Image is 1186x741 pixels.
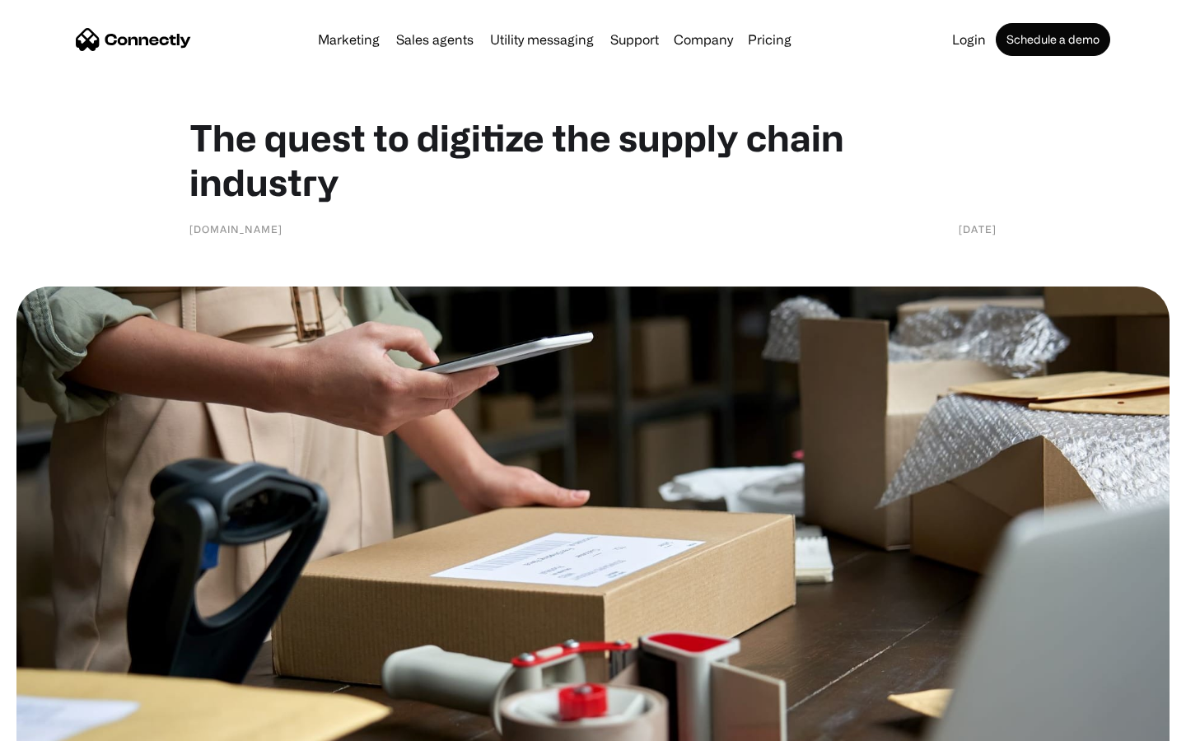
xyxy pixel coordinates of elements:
[674,28,733,51] div: Company
[390,33,480,46] a: Sales agents
[33,712,99,735] ul: Language list
[996,23,1110,56] a: Schedule a demo
[483,33,600,46] a: Utility messaging
[189,221,282,237] div: [DOMAIN_NAME]
[189,115,997,204] h1: The quest to digitize the supply chain industry
[946,33,992,46] a: Login
[604,33,665,46] a: Support
[959,221,997,237] div: [DATE]
[741,33,798,46] a: Pricing
[16,712,99,735] aside: Language selected: English
[311,33,386,46] a: Marketing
